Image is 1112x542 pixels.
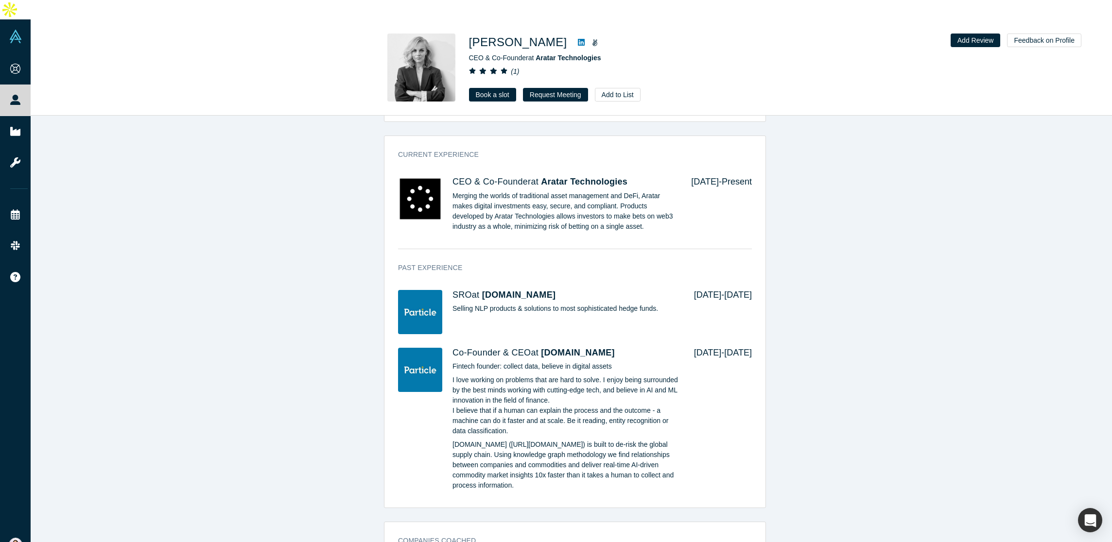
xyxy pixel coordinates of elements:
[678,177,752,235] div: [DATE] - Present
[452,177,678,187] h4: CEO & Co-Founder at
[536,54,601,62] a: Aratar Technologies
[452,191,678,232] p: Merging the worlds of traditional asset management and DeFi, Aratar makes digital investments eas...
[9,30,22,43] img: Alchemist Vault Logo
[523,88,588,102] button: Request Meeting
[680,348,752,494] div: [DATE] - [DATE]
[541,177,627,186] a: Aratar Technologies
[387,34,455,102] img: Tanya Lyubimova's Profile Image
[452,375,680,436] p: I love working on problems that are hard to solve. I enjoy being surrounded by the best minds wor...
[398,150,738,160] h3: Current Experience
[452,290,680,301] h4: SRO at
[452,440,680,491] p: [DOMAIN_NAME] ([URL][DOMAIN_NAME]) is built to de-risk the global supply chain. Using knowledge g...
[1007,34,1081,47] button: Feedback on Profile
[398,290,442,334] img: Particle.One's Logo
[452,348,680,358] h4: Co-Founder & CEO at
[452,304,680,314] p: Selling NLP products & solutions to most sophisticated hedge funds.
[452,361,680,372] p: Fintech founder: collect data, believe in digital assets
[511,68,519,75] i: ( 1 )
[469,54,601,62] span: CEO & Co-Founder at
[398,177,442,221] img: Aratar Technologies's Logo
[398,263,738,273] h3: Past Experience
[541,348,615,357] a: [DOMAIN_NAME]
[469,34,567,51] h1: [PERSON_NAME]
[469,88,516,102] a: Book a slot
[398,348,442,392] img: Particle.One's Logo
[595,88,641,102] button: Add to List
[482,290,556,300] a: [DOMAIN_NAME]
[680,290,752,334] div: [DATE] - [DATE]
[951,34,1001,47] button: Add Review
